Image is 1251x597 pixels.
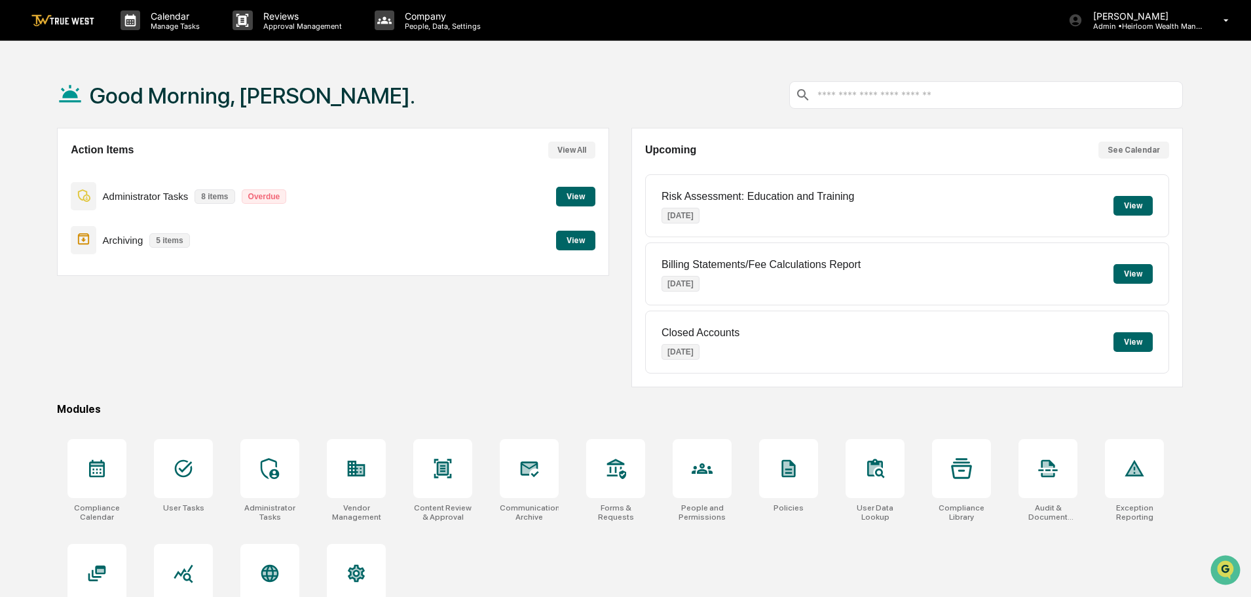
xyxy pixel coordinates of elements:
[394,10,487,22] p: Company
[662,327,739,339] p: Closed Accounts
[13,166,24,177] div: 🖐️
[1209,554,1244,589] iframe: Open customer support
[195,189,234,204] p: 8 items
[586,503,645,522] div: Forms & Requests
[130,222,159,232] span: Pylon
[1083,10,1204,22] p: [PERSON_NAME]
[556,187,595,206] button: View
[57,403,1183,415] div: Modules
[1105,503,1164,522] div: Exception Reporting
[103,235,143,246] p: Archiving
[13,100,37,124] img: 1746055101610-c473b297-6a78-478c-a979-82029cc54cd1
[108,165,162,178] span: Attestations
[163,503,204,512] div: User Tasks
[556,233,595,246] a: View
[240,503,299,522] div: Administrator Tasks
[45,113,166,124] div: We're available if you need us!
[662,259,861,271] p: Billing Statements/Fee Calculations Report
[8,160,90,183] a: 🖐️Preclearance
[31,14,94,27] img: logo
[223,104,238,120] button: Start new chat
[90,160,168,183] a: 🗄️Attestations
[149,233,189,248] p: 5 items
[253,10,348,22] p: Reviews
[140,10,206,22] p: Calendar
[242,189,287,204] p: Overdue
[1113,332,1153,352] button: View
[26,165,84,178] span: Preclearance
[932,503,991,522] div: Compliance Library
[645,144,696,156] h2: Upcoming
[71,144,134,156] h2: Action Items
[394,22,487,31] p: People, Data, Settings
[1098,142,1169,159] button: See Calendar
[662,191,854,202] p: Risk Assessment: Education and Training
[13,191,24,202] div: 🔎
[13,28,238,48] p: How can we help?
[1083,22,1204,31] p: Admin • Heirloom Wealth Management
[90,83,415,109] h1: Good Morning, [PERSON_NAME].
[500,503,559,522] div: Communications Archive
[1113,196,1153,216] button: View
[140,22,206,31] p: Manage Tasks
[67,503,126,522] div: Compliance Calendar
[327,503,386,522] div: Vendor Management
[662,208,700,223] p: [DATE]
[26,190,83,203] span: Data Lookup
[92,221,159,232] a: Powered byPylon
[95,166,105,177] div: 🗄️
[548,142,595,159] button: View All
[45,100,215,113] div: Start new chat
[774,503,804,512] div: Policies
[662,276,700,292] p: [DATE]
[556,189,595,202] a: View
[846,503,905,522] div: User Data Lookup
[8,185,88,208] a: 🔎Data Lookup
[1018,503,1077,522] div: Audit & Document Logs
[673,503,732,522] div: People and Permissions
[253,22,348,31] p: Approval Management
[662,344,700,360] p: [DATE]
[103,191,189,202] p: Administrator Tasks
[556,231,595,250] button: View
[413,503,472,522] div: Content Review & Approval
[1113,264,1153,284] button: View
